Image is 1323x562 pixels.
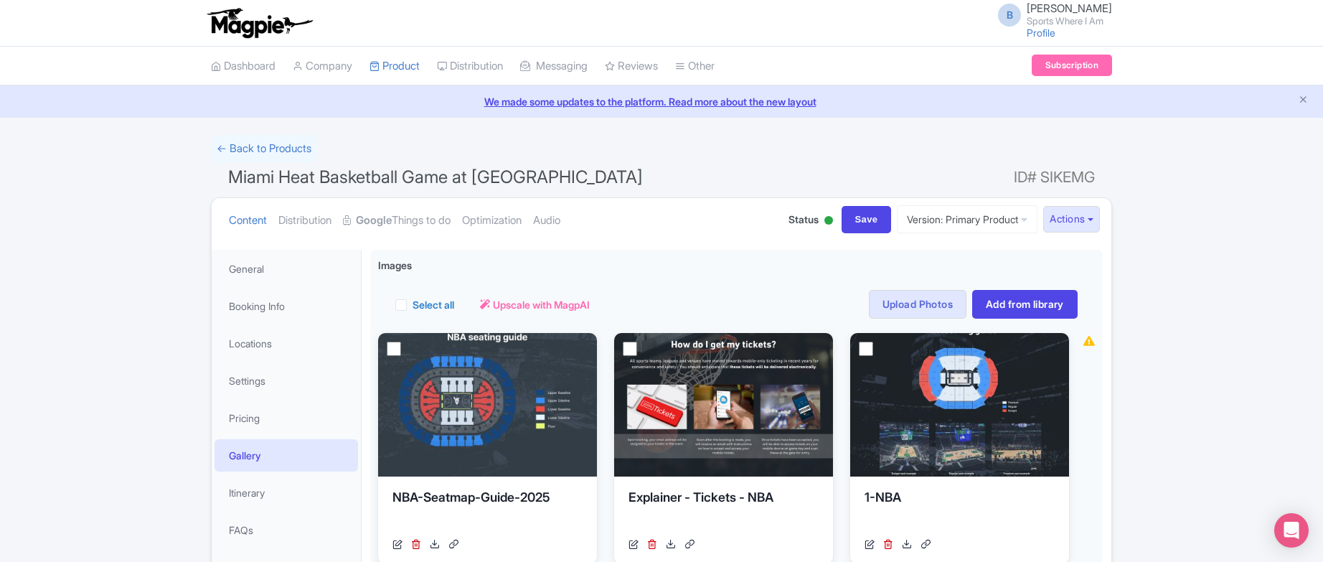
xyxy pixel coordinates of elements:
div: Open Intercom Messenger [1274,513,1309,548]
div: Explainer - Tickets - NBA [628,488,819,531]
div: NBA-Seatmap-Guide-2025 [392,488,583,531]
a: GoogleThings to do [343,198,451,243]
a: Messaging [520,47,588,86]
a: Settings [215,365,358,397]
a: Subscription [1032,55,1112,76]
input: Save [842,206,892,233]
strong: Google [356,212,392,229]
span: Status [788,212,819,227]
a: ← Back to Products [211,135,317,163]
a: Other [675,47,715,86]
a: Audio [533,198,560,243]
span: Miami Heat Basketball Game at [GEOGRAPHIC_DATA] [228,167,643,187]
a: Profile [1027,27,1055,39]
a: Optimization [462,198,522,243]
a: Upload Photos [869,290,966,319]
a: General [215,253,358,285]
label: Select all [413,297,454,312]
a: Version: Primary Product [897,205,1037,233]
a: Product [369,47,420,86]
span: B [998,4,1021,27]
a: Gallery [215,439,358,472]
a: Locations [215,327,358,360]
button: Actions [1043,206,1100,233]
a: B [PERSON_NAME] Sports Where I Am [989,3,1112,26]
a: Company [293,47,352,86]
a: Dashboard [211,47,276,86]
span: ID# SIKEMG [1014,163,1095,192]
a: We made some updates to the platform. Read more about the new layout [9,94,1314,109]
a: Distribution [278,198,331,243]
small: Sports Where I Am [1027,17,1112,26]
a: Upscale with MagpAI [480,297,590,312]
a: Add from library [972,290,1078,319]
span: Upscale with MagpAI [493,297,590,312]
div: Active [821,210,836,233]
span: [PERSON_NAME] [1027,1,1112,15]
a: FAQs [215,514,358,546]
a: Distribution [437,47,503,86]
a: Itinerary [215,477,358,509]
a: Booking Info [215,290,358,322]
a: Reviews [605,47,658,86]
img: logo-ab69f6fb50320c5b225c76a69d11143b.png [204,7,315,39]
div: 1-NBA [865,488,1055,531]
span: Images [378,258,412,273]
a: Pricing [215,402,358,434]
button: Close announcement [1298,93,1309,109]
a: Content [229,198,267,243]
